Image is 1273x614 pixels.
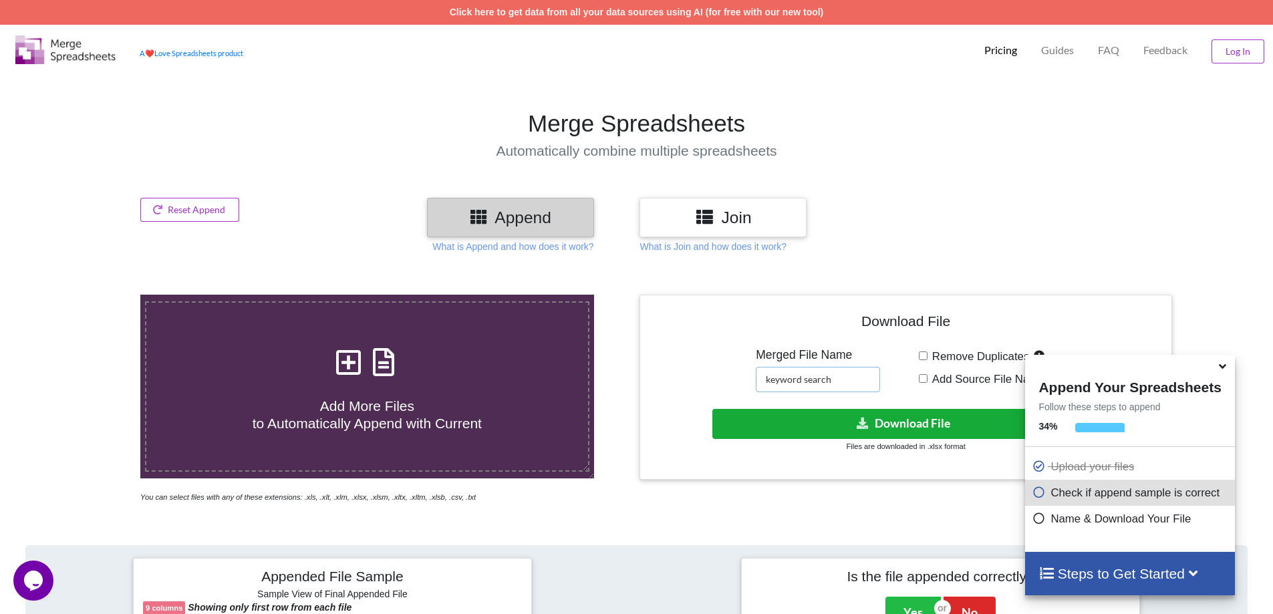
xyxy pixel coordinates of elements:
[1098,43,1119,57] p: FAQ
[984,43,1017,57] p: Pricing
[712,409,1097,439] button: Download File
[143,568,522,587] h4: Appended File Sample
[143,589,522,602] h6: Sample View of Final Appended File
[450,7,824,17] a: Click here to get data from all your data sources using AI (for free with our new tool)
[146,604,182,612] b: 9 columns
[140,493,476,501] i: You can select files with any of these extensions: .xls, .xlt, .xlm, .xlsx, .xlsm, .xltx, .xltm, ...
[1032,484,1231,501] p: Check if append sample is correct
[145,49,154,57] span: heart
[650,208,797,227] h3: Join
[751,568,1130,585] h4: Is the file appended correctly?
[1025,375,1234,396] h4: Append Your Spreadsheets
[253,398,482,430] span: Add More Files to Automatically Append with Current
[1041,43,1074,57] p: Guides
[432,240,593,253] p: What is Append and how does it work?
[1032,510,1231,527] p: Name & Download Your File
[1038,421,1057,432] b: 34 %
[650,305,1161,343] h4: Download File
[1038,565,1221,582] h4: Steps to Get Started
[15,35,116,64] img: Logo.png
[928,373,1050,386] span: Add Source File Names
[1143,45,1187,55] span: Feedback
[140,198,239,222] button: Reset Append
[1212,39,1264,63] button: Log In
[140,49,243,57] a: AheartLove Spreadsheets product
[13,561,56,601] iframe: chat widget
[928,350,1030,363] span: Remove Duplicates
[1025,400,1234,414] p: Follow these steps to append
[188,602,351,613] b: Showing only first row from each file
[640,240,786,253] p: What is Join and how does it work?
[756,348,880,362] h5: Merged File Name
[437,208,584,227] h3: Append
[756,367,880,392] input: Enter File Name
[846,442,965,450] small: Files are downloaded in .xlsx format
[1032,458,1231,475] p: Upload your files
